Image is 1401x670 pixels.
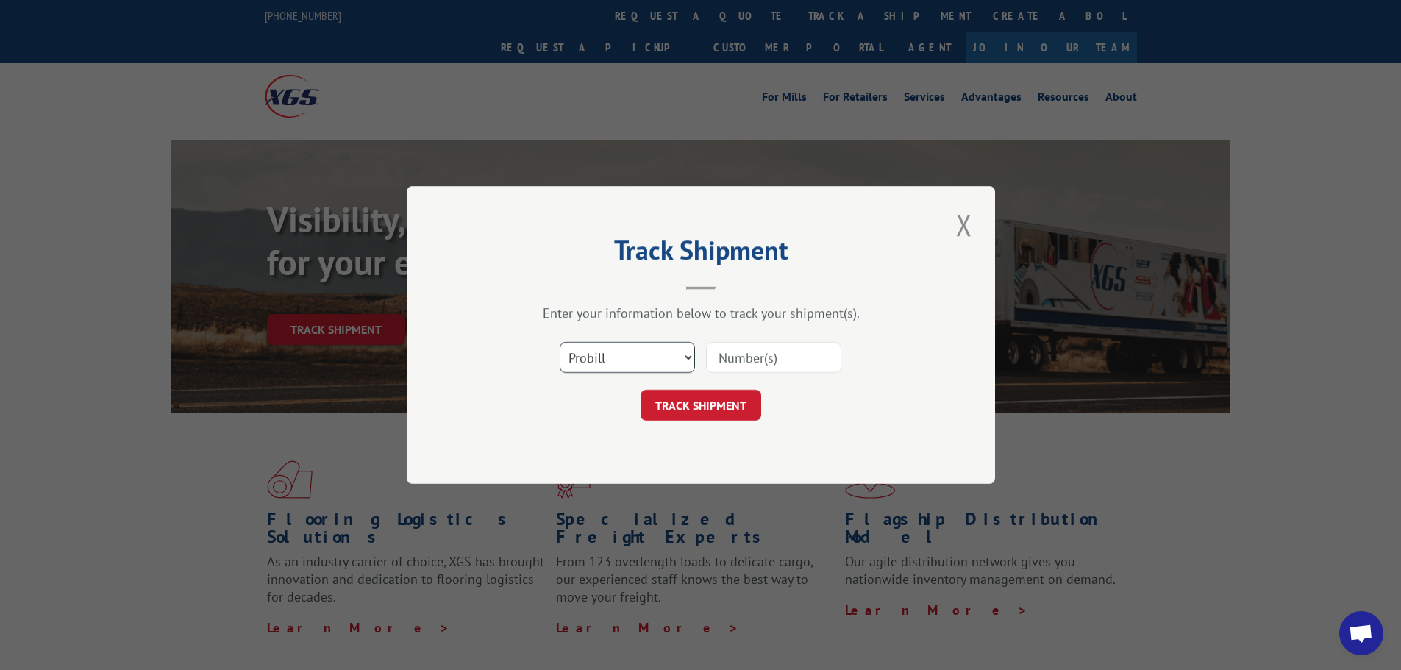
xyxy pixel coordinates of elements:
div: Enter your information below to track your shipment(s). [480,304,921,321]
h2: Track Shipment [480,240,921,268]
a: Open chat [1339,611,1383,655]
input: Number(s) [706,342,841,373]
button: Close modal [952,204,977,245]
button: TRACK SHIPMENT [641,390,761,421]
